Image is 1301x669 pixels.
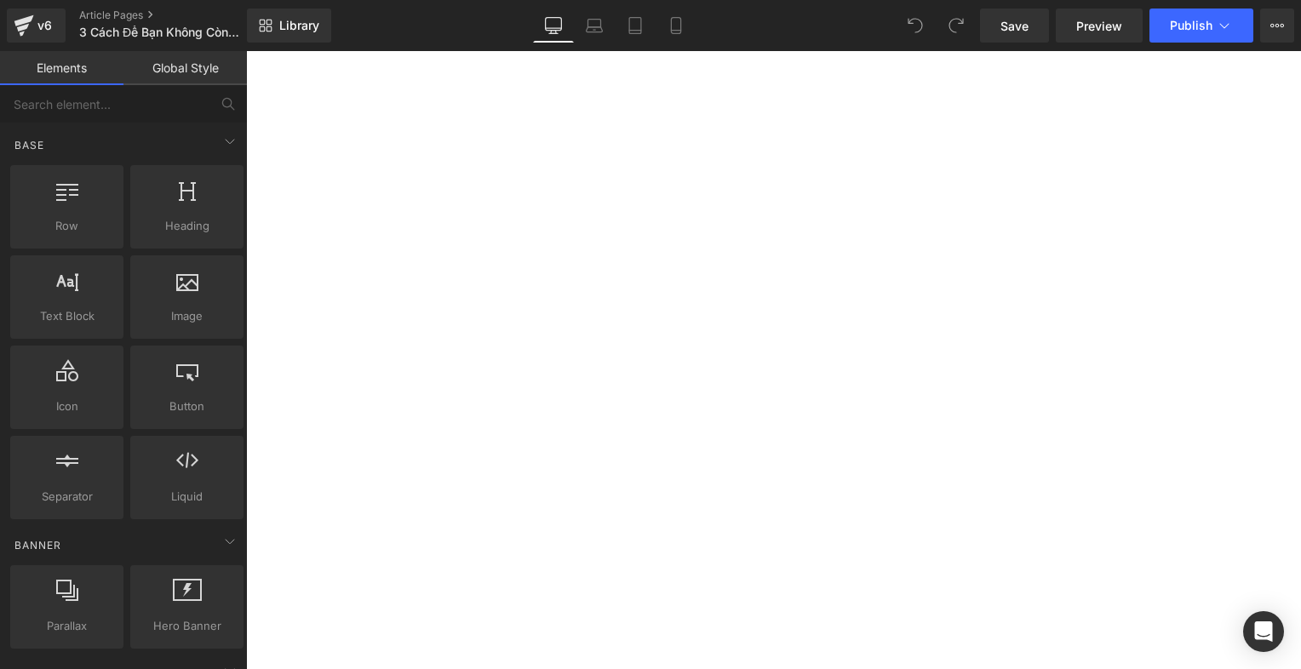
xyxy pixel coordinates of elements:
[123,51,247,85] a: Global Style
[898,9,932,43] button: Undo
[15,488,118,506] span: Separator
[135,488,238,506] span: Liquid
[79,9,275,22] a: Article Pages
[1149,9,1253,43] button: Publish
[15,617,118,635] span: Parallax
[939,9,973,43] button: Redo
[1170,19,1212,32] span: Publish
[135,307,238,325] span: Image
[1076,17,1122,35] span: Preview
[1000,17,1029,35] span: Save
[13,537,63,553] span: Banner
[135,217,238,235] span: Heading
[15,397,118,415] span: Icon
[135,397,238,415] span: Button
[13,137,46,153] span: Base
[15,217,118,235] span: Row
[574,9,615,43] a: Laptop
[615,9,656,43] a: Tablet
[1056,9,1143,43] a: Preview
[79,26,243,39] span: 3 Cách Để Bạn Không Còn Mang Nhiều Việc Về Nhà Mỗi Ngày (+ Rất Dễ Thực Hiện)
[135,617,238,635] span: Hero Banner
[656,9,696,43] a: Mobile
[247,9,331,43] a: New Library
[1243,611,1284,652] div: Open Intercom Messenger
[279,18,319,33] span: Library
[7,9,66,43] a: v6
[34,14,55,37] div: v6
[533,9,574,43] a: Desktop
[15,307,118,325] span: Text Block
[1260,9,1294,43] button: More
